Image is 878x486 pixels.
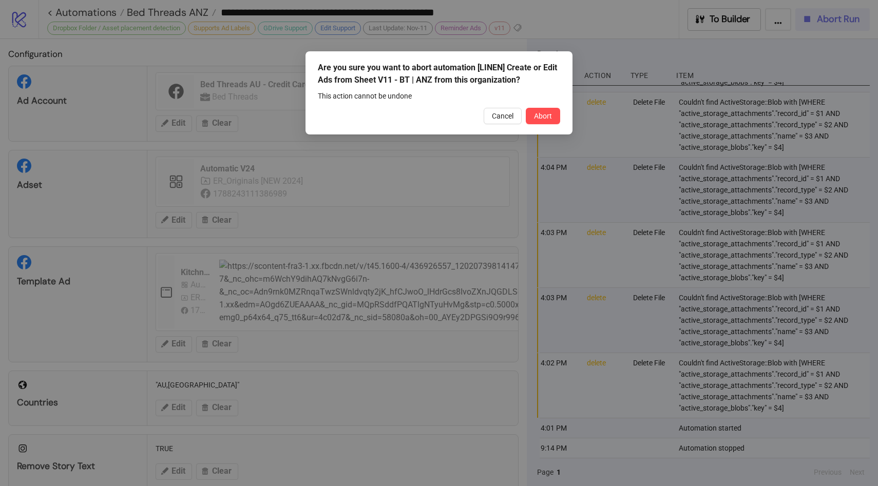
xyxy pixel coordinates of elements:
div: This action cannot be undone [318,90,560,102]
span: Cancel [492,112,513,120]
button: Abort [526,108,560,124]
button: Cancel [484,108,522,124]
span: Abort [534,112,552,120]
div: Are you sure you want to abort automation [LINEN] Create or Edit Ads from Sheet V11 - BT | ANZ fr... [318,62,560,86]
